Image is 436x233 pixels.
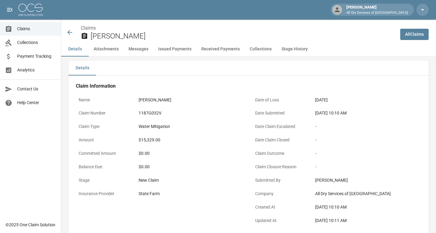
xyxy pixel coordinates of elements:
div: - [315,164,419,170]
div: details tabs [69,61,429,75]
div: $0.00 [139,164,242,170]
span: Contact Us [17,86,56,92]
div: [DATE] 10:10 AM [315,204,419,210]
span: Analytics [17,67,56,73]
p: Insurance Provider [76,188,131,200]
span: Help Center [17,100,56,106]
button: Attachments [89,42,124,56]
p: Balance Due [76,161,131,173]
p: Date Claim Escalated [252,121,307,133]
button: Received Payments [196,42,245,56]
div: Water Mitigation [139,123,170,130]
p: Committed Amount [76,147,131,159]
div: $0.00 [139,150,242,157]
button: Stage History [277,42,313,56]
p: Amount [76,134,131,146]
div: All Dry Services of [GEOGRAPHIC_DATA] [315,191,419,197]
button: Details [69,61,96,75]
a: AllClaims [400,29,429,40]
p: Date of Loss [252,94,307,106]
img: ocs-logo-white-transparent.png [18,4,43,16]
p: Stage [76,174,131,186]
nav: breadcrumb [81,24,395,32]
p: Date Claim Closed [252,134,307,146]
p: Updated At [252,215,307,227]
div: State Farm [139,191,160,197]
h2: [PERSON_NAME] [91,32,395,41]
p: All Dry Services of [GEOGRAPHIC_DATA] [346,10,408,16]
span: Payment Tracking [17,53,56,60]
button: Details [61,42,89,56]
div: [DATE] [315,97,328,103]
p: Company [252,188,307,200]
button: Issued Payments [153,42,196,56]
div: $15,329.00 [139,137,160,143]
div: 1187G032V [139,110,162,116]
p: Date Submitted [252,107,307,119]
p: Created At [252,201,307,213]
button: Collections [245,42,277,56]
p: Claim Type [76,121,131,133]
p: Claim Outcome [252,147,307,159]
div: [PERSON_NAME] [344,4,410,15]
span: Claims [17,26,56,32]
div: © 2025 One Claim Solution [6,222,55,228]
h4: Claim Information [76,83,421,89]
button: Messages [124,42,153,56]
p: Submitted By [252,174,307,186]
div: [PERSON_NAME] [315,177,419,184]
div: New Claim [139,177,242,184]
div: [DATE] 10:10 AM [315,110,419,116]
div: anchor tabs [61,42,436,56]
span: Collections [17,39,56,46]
div: [DATE] 10:11 AM [315,217,419,224]
p: Claim Number [76,107,131,119]
p: Name [76,94,131,106]
div: - [315,123,419,130]
div: - [315,150,419,157]
div: - [315,137,419,143]
div: [PERSON_NAME] [139,97,171,103]
a: Claims [81,25,96,31]
p: Claim Closure Reason [252,161,307,173]
button: open drawer [4,4,16,16]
